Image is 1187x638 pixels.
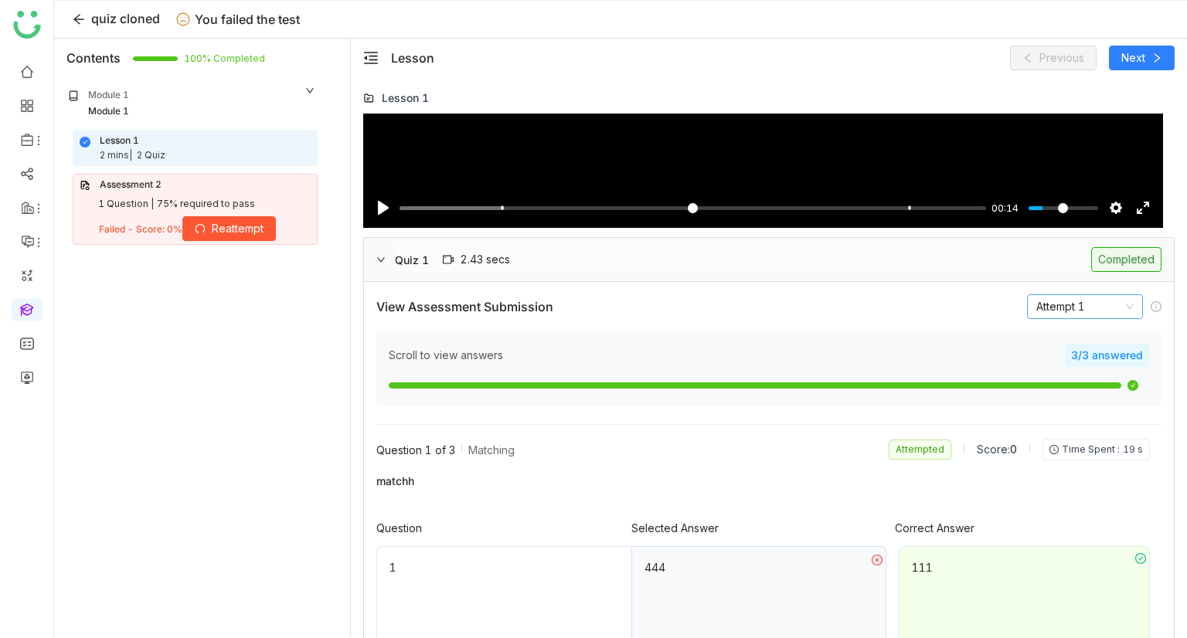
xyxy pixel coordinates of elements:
div: 3/3 answered [1065,344,1149,367]
img: failed.svg [175,12,191,27]
div: Module 1 [88,88,129,103]
img: lms-folder.svg [363,93,374,104]
button: Reattempt [182,216,276,241]
span: 19 s [1123,443,1143,456]
span: | [129,149,132,161]
nz-tag: Attempted [889,439,951,460]
button: Previous [1010,46,1097,70]
div: 2 mins [100,148,132,163]
div: Selected Answer [631,520,886,537]
div: Question [376,520,631,537]
nz-select-item: Attempt 1 [1036,295,1134,318]
button: Next [1109,46,1175,70]
div: 444 [645,559,873,576]
div: Current time [988,199,1022,216]
span: 0 [1010,443,1017,456]
div: 1 Question | [98,197,154,212]
div: Lesson [391,49,434,67]
div: Module 1 [88,104,129,119]
div: Contents [66,49,121,67]
div: Lesson 1 [382,90,429,106]
span: matchh [376,473,1150,489]
span: Question 1 of 3 [376,442,455,458]
span: Next [1121,49,1145,66]
div: 75% required to pass [157,197,255,212]
button: Play [371,195,396,220]
div: View Assessment Submission [376,298,553,315]
div: Correct Answer [895,520,1150,537]
span: Matching [468,442,515,458]
div: Scroll to view answers [389,347,1065,364]
input: Seek [400,201,986,215]
div: 2.43 secs [443,251,510,268]
span: Reattempt [212,220,264,237]
div: Failed - Score: 0% [99,216,276,241]
input: Volume [1029,201,1098,215]
div: Quiz 12.43 secsCompleted [364,238,1174,281]
span: Time Spent : [1062,443,1120,456]
img: logo [13,11,41,39]
div: Quiz 1 [395,252,429,268]
span: You failed the test [195,10,300,29]
button: menu-fold [363,50,379,66]
span: quiz cloned [91,11,160,26]
div: Assessment 2 [100,178,162,192]
img: assessment.svg [80,180,90,191]
div: Module 1Module 1 [57,77,327,130]
span: 100% Completed [184,54,202,63]
div: Completed [1091,247,1161,272]
span: Score: [977,443,1010,456]
div: 2 Quiz [137,148,165,163]
div: Lesson 1 [100,134,139,148]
